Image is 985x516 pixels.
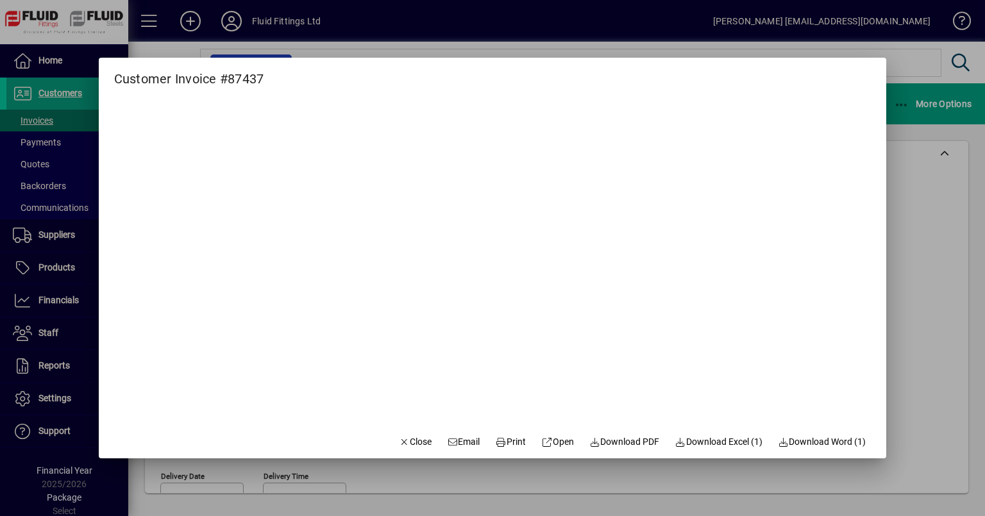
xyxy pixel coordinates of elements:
button: Print [490,430,531,453]
span: Download Word (1) [778,435,866,449]
h2: Customer Invoice #87437 [99,58,280,89]
button: Email [442,430,485,453]
span: Close [398,435,432,449]
a: Download PDF [584,430,665,453]
button: Close [393,430,437,453]
a: Open [536,430,579,453]
span: Email [447,435,480,449]
button: Download Word (1) [773,430,871,453]
button: Download Excel (1) [669,430,768,453]
span: Open [541,435,574,449]
span: Print [496,435,526,449]
span: Download PDF [589,435,660,449]
span: Download Excel (1) [675,435,762,449]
